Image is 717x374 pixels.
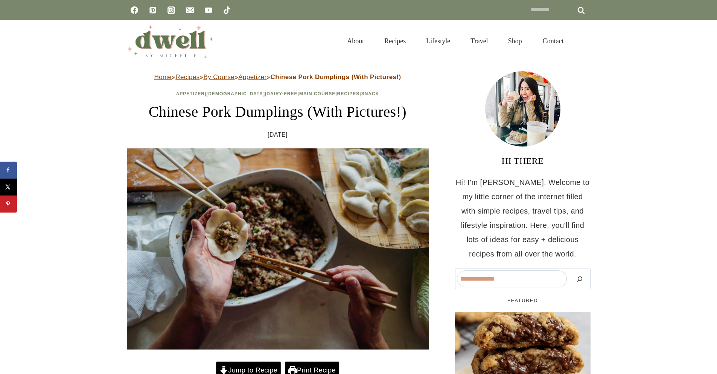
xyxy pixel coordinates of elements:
[127,3,142,18] a: Facebook
[299,91,335,96] a: Main Course
[154,73,401,81] span: » » » »
[337,28,574,54] nav: Primary Navigation
[183,3,198,18] a: Email
[164,3,179,18] a: Instagram
[374,28,416,54] a: Recipes
[571,270,589,287] button: Search
[416,28,460,54] a: Lifestyle
[533,28,574,54] a: Contact
[127,101,429,123] h1: Chinese Pork Dumplings (With Pictures!)
[268,129,288,140] time: [DATE]
[455,297,591,304] h5: FEATURED
[238,73,266,81] a: Appetizer
[206,91,265,96] a: [DEMOGRAPHIC_DATA]
[176,91,379,96] span: | | | | |
[145,3,160,18] a: Pinterest
[337,28,374,54] a: About
[266,91,297,96] a: Dairy-Free
[127,148,429,350] img: pork dumpling fillings
[176,91,205,96] a: Appetizer
[154,73,172,81] a: Home
[127,24,213,58] img: DWELL by michelle
[337,91,360,96] a: Recipes
[460,28,498,54] a: Travel
[361,91,379,96] a: Snack
[203,73,234,81] a: By Course
[219,3,234,18] a: TikTok
[498,28,532,54] a: Shop
[455,154,591,168] h3: HI THERE
[271,73,401,81] strong: Chinese Pork Dumplings (With Pictures!)
[578,35,591,47] button: View Search Form
[455,175,591,261] p: Hi! I'm [PERSON_NAME]. Welcome to my little corner of the internet filled with simple recipes, tr...
[175,73,199,81] a: Recipes
[201,3,216,18] a: YouTube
